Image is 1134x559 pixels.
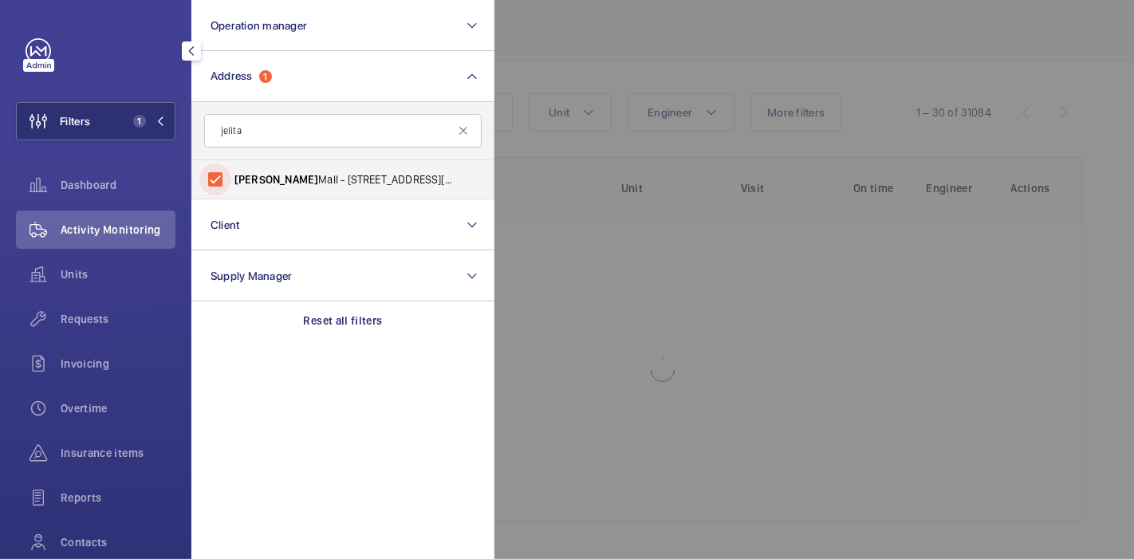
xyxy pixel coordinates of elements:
[61,222,175,238] span: Activity Monitoring
[61,400,175,416] span: Overtime
[61,266,175,282] span: Units
[60,113,90,129] span: Filters
[61,534,175,550] span: Contacts
[61,445,175,461] span: Insurance items
[16,102,175,140] button: Filters1
[61,311,175,327] span: Requests
[133,115,146,128] span: 1
[61,356,175,372] span: Invoicing
[61,490,175,506] span: Reports
[61,177,175,193] span: Dashboard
